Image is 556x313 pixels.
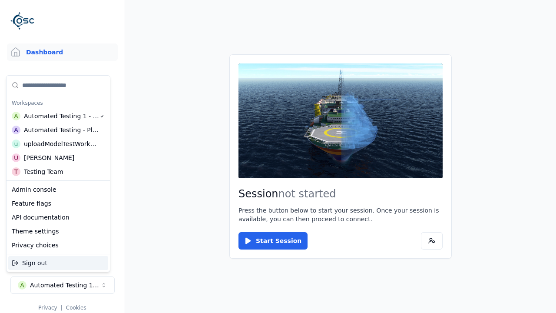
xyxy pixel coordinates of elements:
div: Automated Testing - Playwright [24,126,99,134]
div: API documentation [8,210,108,224]
div: Suggestions [7,181,110,254]
div: [PERSON_NAME] [24,153,74,162]
div: Sign out [8,256,108,270]
div: Workspaces [8,97,108,109]
div: Testing Team [24,167,63,176]
div: A [12,112,20,120]
div: Feature flags [8,196,108,210]
div: u [12,140,20,148]
div: Admin console [8,183,108,196]
div: A [12,126,20,134]
div: Suggestions [7,76,110,180]
div: Automated Testing 1 - Playwright [24,112,99,120]
div: Suggestions [7,254,110,272]
div: uploadModelTestWorkspace [24,140,99,148]
div: Privacy choices [8,238,108,252]
div: Theme settings [8,224,108,238]
div: U [12,153,20,162]
div: T [12,167,20,176]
